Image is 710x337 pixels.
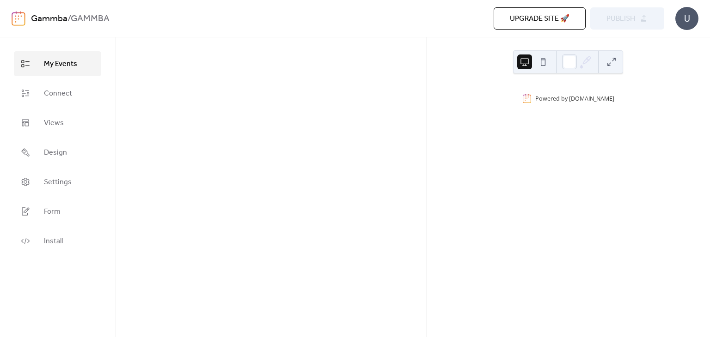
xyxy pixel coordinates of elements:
a: Form [14,199,101,224]
a: Connect [14,81,101,106]
span: Form [44,206,61,217]
b: / [67,10,71,28]
a: My Events [14,51,101,76]
span: Views [44,118,64,129]
img: logo [12,11,25,26]
a: Design [14,140,101,165]
span: My Events [44,59,77,70]
a: Views [14,110,101,135]
b: GAMMBA [71,10,110,28]
span: Connect [44,88,72,99]
a: Gammba [31,10,67,28]
a: Install [14,229,101,253]
span: Design [44,147,67,158]
div: Powered by [535,95,614,102]
span: Settings [44,177,72,188]
span: Upgrade site 🚀 [510,13,569,24]
a: Settings [14,169,101,194]
button: Upgrade site 🚀 [494,7,586,30]
span: Install [44,236,63,247]
div: U [675,7,698,30]
a: [DOMAIN_NAME] [569,95,614,102]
